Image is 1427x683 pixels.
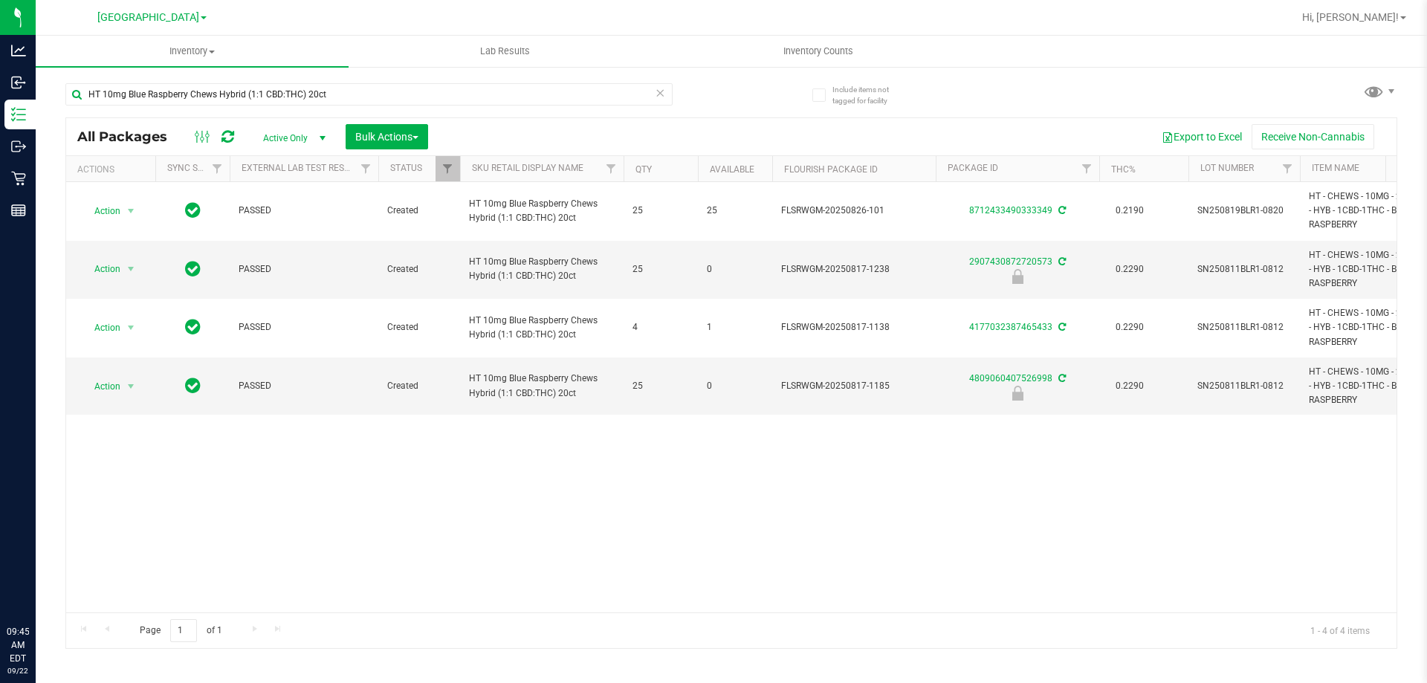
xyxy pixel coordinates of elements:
[969,373,1052,383] a: 4809060407526998
[185,200,201,221] span: In Sync
[460,45,550,58] span: Lab Results
[44,562,62,580] iframe: Resource center unread badge
[469,255,615,283] span: HT 10mg Blue Raspberry Chews Hybrid (1:1 CBD:THC) 20ct
[11,107,26,122] inline-svg: Inventory
[7,665,29,676] p: 09/22
[781,379,927,393] span: FLSRWGM-20250817-1185
[1108,317,1151,338] span: 0.2290
[36,36,349,67] a: Inventory
[36,45,349,58] span: Inventory
[354,156,378,181] a: Filter
[969,322,1052,332] a: 4177032387465433
[81,201,121,221] span: Action
[239,379,369,393] span: PASSED
[1075,156,1099,181] a: Filter
[1056,373,1066,383] span: Sync from Compliance System
[1197,204,1291,218] span: SN250819BLR1-0820
[948,163,998,173] a: Package ID
[1197,262,1291,276] span: SN250811BLR1-0812
[122,259,140,279] span: select
[349,36,661,67] a: Lab Results
[239,262,369,276] span: PASSED
[969,205,1052,216] a: 8712433490333349
[81,259,121,279] span: Action
[170,619,197,642] input: 1
[185,259,201,279] span: In Sync
[11,75,26,90] inline-svg: Inbound
[127,619,234,642] span: Page of 1
[1200,163,1254,173] a: Lot Number
[11,203,26,218] inline-svg: Reports
[707,204,763,218] span: 25
[1309,306,1421,349] span: HT - CHEWS - 10MG - 20CT - HYB - 1CBD-1THC - BLUE RASPBERRY
[242,163,358,173] a: External Lab Test Result
[387,262,451,276] span: Created
[355,131,418,143] span: Bulk Actions
[81,376,121,397] span: Action
[707,262,763,276] span: 0
[1108,200,1151,221] span: 0.2190
[167,163,224,173] a: Sync Status
[15,564,59,609] iframe: Resource center
[1309,190,1421,233] span: HT - CHEWS - 10MG - 20CT - HYB - 1CBD-1THC - BLUE RASPBERRY
[635,164,652,175] a: Qty
[781,204,927,218] span: FLSRWGM-20250826-101
[1056,205,1066,216] span: Sync from Compliance System
[632,320,689,334] span: 4
[1197,379,1291,393] span: SN250811BLR1-0812
[1312,163,1359,173] a: Item Name
[122,376,140,397] span: select
[77,129,182,145] span: All Packages
[632,262,689,276] span: 25
[1108,259,1151,280] span: 0.2290
[185,317,201,337] span: In Sync
[933,269,1101,284] div: Newly Received
[1309,365,1421,408] span: HT - CHEWS - 10MG - 20CT - HYB - 1CBD-1THC - BLUE RASPBERRY
[185,375,201,396] span: In Sync
[11,43,26,58] inline-svg: Analytics
[469,314,615,342] span: HT 10mg Blue Raspberry Chews Hybrid (1:1 CBD:THC) 20ct
[1275,156,1300,181] a: Filter
[436,156,460,181] a: Filter
[784,164,878,175] a: Flourish Package ID
[1309,248,1421,291] span: HT - CHEWS - 10MG - 20CT - HYB - 1CBD-1THC - BLUE RASPBERRY
[390,163,422,173] a: Status
[1152,124,1252,149] button: Export to Excel
[1252,124,1374,149] button: Receive Non-Cannabis
[7,625,29,665] p: 09:45 AM EDT
[469,197,615,225] span: HT 10mg Blue Raspberry Chews Hybrid (1:1 CBD:THC) 20ct
[205,156,230,181] a: Filter
[707,320,763,334] span: 1
[632,379,689,393] span: 25
[710,164,754,175] a: Available
[472,163,583,173] a: Sku Retail Display Name
[969,256,1052,267] a: 2907430872720573
[707,379,763,393] span: 0
[763,45,873,58] span: Inventory Counts
[832,84,907,106] span: Include items not tagged for facility
[97,11,199,24] span: [GEOGRAPHIC_DATA]
[65,83,673,106] input: Search Package ID, Item Name, SKU, Lot or Part Number...
[1197,320,1291,334] span: SN250811BLR1-0812
[599,156,624,181] a: Filter
[1298,619,1382,641] span: 1 - 4 of 4 items
[1056,256,1066,267] span: Sync from Compliance System
[11,171,26,186] inline-svg: Retail
[661,36,974,67] a: Inventory Counts
[632,204,689,218] span: 25
[1056,322,1066,332] span: Sync from Compliance System
[781,320,927,334] span: FLSRWGM-20250817-1138
[387,204,451,218] span: Created
[1108,375,1151,397] span: 0.2290
[655,83,665,103] span: Clear
[933,386,1101,401] div: Newly Received
[77,164,149,175] div: Actions
[1302,11,1399,23] span: Hi, [PERSON_NAME]!
[469,372,615,400] span: HT 10mg Blue Raspberry Chews Hybrid (1:1 CBD:THC) 20ct
[239,204,369,218] span: PASSED
[11,139,26,154] inline-svg: Outbound
[1111,164,1136,175] a: THC%
[122,317,140,338] span: select
[81,317,121,338] span: Action
[239,320,369,334] span: PASSED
